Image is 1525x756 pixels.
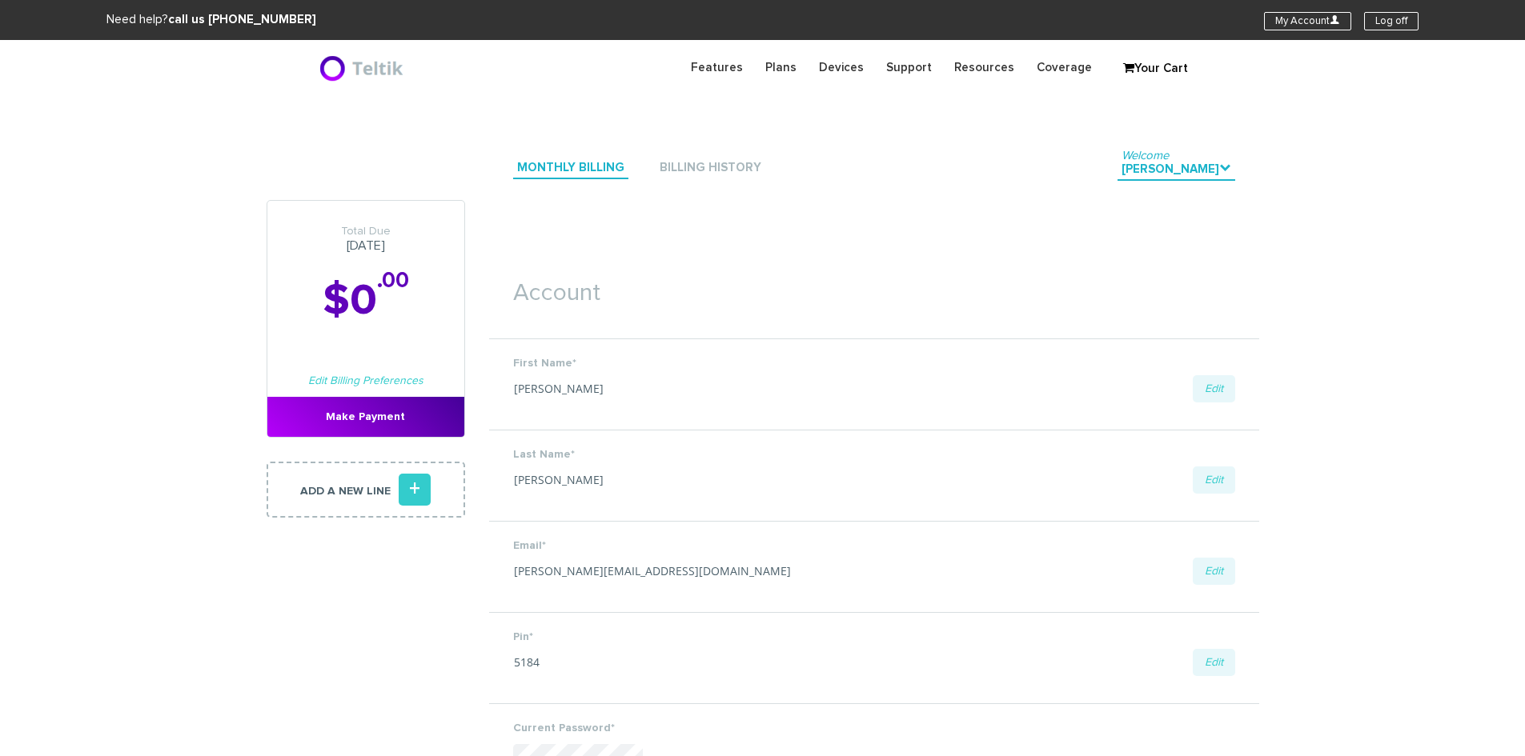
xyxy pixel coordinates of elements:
[319,52,407,84] img: BriteX
[808,52,875,83] a: Devices
[308,375,423,386] a: Edit Billing Preferences
[943,52,1025,83] a: Resources
[1193,375,1235,402] a: Edit
[875,52,943,83] a: Support
[1122,150,1169,162] span: Welcome
[267,397,464,437] a: Make Payment
[513,355,1235,371] label: First Name*
[513,720,1235,736] label: Current Password*
[513,446,1235,462] label: Last Name*
[267,225,464,254] h3: [DATE]
[1330,14,1340,25] i: U
[267,278,464,325] h2: $0
[1193,558,1235,585] a: Edit
[513,158,628,179] a: Monthly Billing
[513,538,1235,554] label: Email*
[106,14,316,26] span: Need help?
[489,256,1259,314] h1: Account
[1219,162,1231,174] i: .
[399,474,431,506] i: +
[1193,466,1235,494] a: Edit
[377,270,409,292] sup: .00
[1264,12,1351,30] a: My AccountU
[656,158,765,179] a: Billing History
[754,52,808,83] a: Plans
[267,225,464,238] span: Total Due
[1118,159,1235,181] a: Welcome[PERSON_NAME].
[1364,12,1419,30] a: Log off
[1193,649,1235,676] a: Edit
[168,14,316,26] strong: call us [PHONE_NUMBER]
[267,462,465,518] a: Add a new line+
[680,52,754,83] a: Features
[1025,52,1103,83] a: Coverage
[1115,57,1195,81] a: Your Cart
